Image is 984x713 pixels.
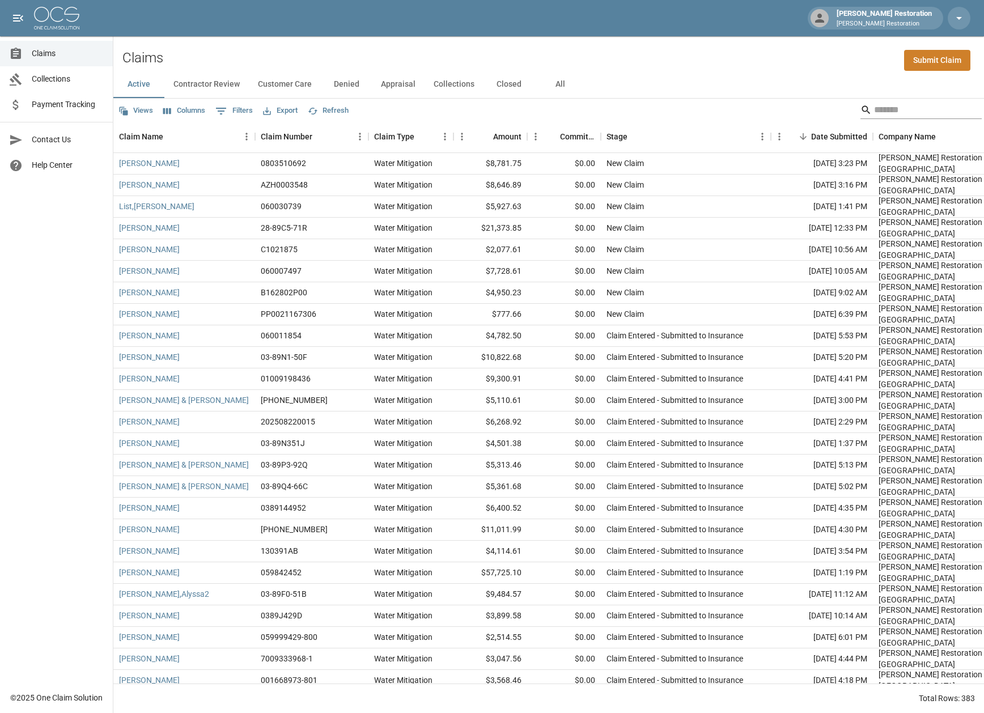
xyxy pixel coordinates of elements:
div: [DATE] 4:35 PM [771,498,873,519]
div: 060011854 [261,330,302,341]
div: $0.00 [527,455,601,476]
div: [DATE] 6:01 PM [771,627,873,648]
button: open drawer [7,7,29,29]
div: Claim Name [119,121,163,152]
span: Payment Tracking [32,99,104,111]
a: [PERSON_NAME] [119,265,180,277]
div: [DATE] 9:02 AM [771,282,873,304]
div: Water Mitigation [374,545,432,557]
div: $0.00 [527,648,601,670]
div: Claim Entered - Submitted to Insurance [606,610,743,621]
div: 001668973-801 [261,674,317,686]
div: $11,011.99 [453,519,527,541]
a: [PERSON_NAME] [119,545,180,557]
div: Claim Entered - Submitted to Insurance [606,481,743,492]
button: Menu [771,128,788,145]
button: Sort [544,129,560,145]
div: [PERSON_NAME] Restoration [832,8,936,28]
div: [DATE] 10:05 AM [771,261,873,282]
div: [DATE] 10:14 AM [771,605,873,627]
div: $0.00 [527,368,601,390]
div: Water Mitigation [374,524,432,535]
div: $0.00 [527,670,601,691]
div: Claim Entered - Submitted to Insurance [606,416,743,427]
div: $777.66 [453,304,527,325]
div: Amount [453,121,527,152]
div: Claim Entered - Submitted to Insurance [606,567,743,578]
div: $4,950.23 [453,282,527,304]
div: $0.00 [527,153,601,175]
div: Water Mitigation [374,653,432,664]
a: [PERSON_NAME] [119,222,180,234]
div: Water Mitigation [374,567,432,578]
div: Water Mitigation [374,158,432,169]
div: 059842452 [261,567,302,578]
div: 03-89Q4-66C [261,481,308,492]
div: 28-89C5-71R [261,222,307,234]
div: $5,313.46 [453,455,527,476]
div: 01-009-189543 [261,524,328,535]
div: Water Mitigation [374,588,432,600]
button: Menu [527,128,544,145]
div: Date Submitted [771,121,873,152]
div: Water Mitigation [374,308,432,320]
button: Menu [351,128,368,145]
button: All [535,71,586,98]
div: 0389144952 [261,502,306,513]
div: $6,400.52 [453,498,527,519]
div: New Claim [606,287,644,298]
div: Water Mitigation [374,201,432,212]
div: 130391AB [261,545,298,557]
div: [DATE] 4:41 PM [771,368,873,390]
div: Water Mitigation [374,287,432,298]
div: $3,568.46 [453,670,527,691]
a: [PERSON_NAME] [119,330,180,341]
div: [DATE] 3:00 PM [771,390,873,411]
div: Water Mitigation [374,330,432,341]
a: [PERSON_NAME] [119,438,180,449]
div: Total Rows: 383 [919,693,975,704]
div: Water Mitigation [374,481,432,492]
div: [DATE] 5:02 PM [771,476,873,498]
a: [PERSON_NAME] [119,287,180,298]
a: [PERSON_NAME] [119,674,180,686]
div: $0.00 [527,605,601,627]
div: $0.00 [527,261,601,282]
span: Help Center [32,159,104,171]
div: B162802P00 [261,287,307,298]
button: Contractor Review [164,71,249,98]
div: $4,782.50 [453,325,527,347]
div: $4,114.61 [453,541,527,562]
div: Company Name [879,121,936,152]
div: Stage [601,121,771,152]
button: Sort [163,129,179,145]
button: Sort [936,129,952,145]
div: Claim Entered - Submitted to Insurance [606,653,743,664]
div: Stage [606,121,627,152]
div: 01-009-215286 [261,394,328,406]
div: $0.00 [527,562,601,584]
div: 0389J429D [261,610,302,621]
a: [PERSON_NAME] [119,351,180,363]
div: [DATE] 12:33 PM [771,218,873,239]
div: $8,646.89 [453,175,527,196]
div: 03-89P3-92Q [261,459,308,470]
button: Views [116,102,156,120]
div: Claim Entered - Submitted to Insurance [606,330,743,341]
div: New Claim [606,265,644,277]
div: $57,725.10 [453,562,527,584]
div: [DATE] 11:12 AM [771,584,873,605]
span: Claims [32,48,104,60]
button: Active [113,71,164,98]
button: Sort [414,129,430,145]
div: $21,373.85 [453,218,527,239]
a: [PERSON_NAME] [119,373,180,384]
a: [PERSON_NAME] & [PERSON_NAME] [119,394,249,406]
div: [DATE] 4:18 PM [771,670,873,691]
a: [PERSON_NAME] [119,308,180,320]
div: Claim Entered - Submitted to Insurance [606,674,743,686]
div: $0.00 [527,282,601,304]
div: $4,501.38 [453,433,527,455]
div: $0.00 [527,519,601,541]
div: $0.00 [527,196,601,218]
